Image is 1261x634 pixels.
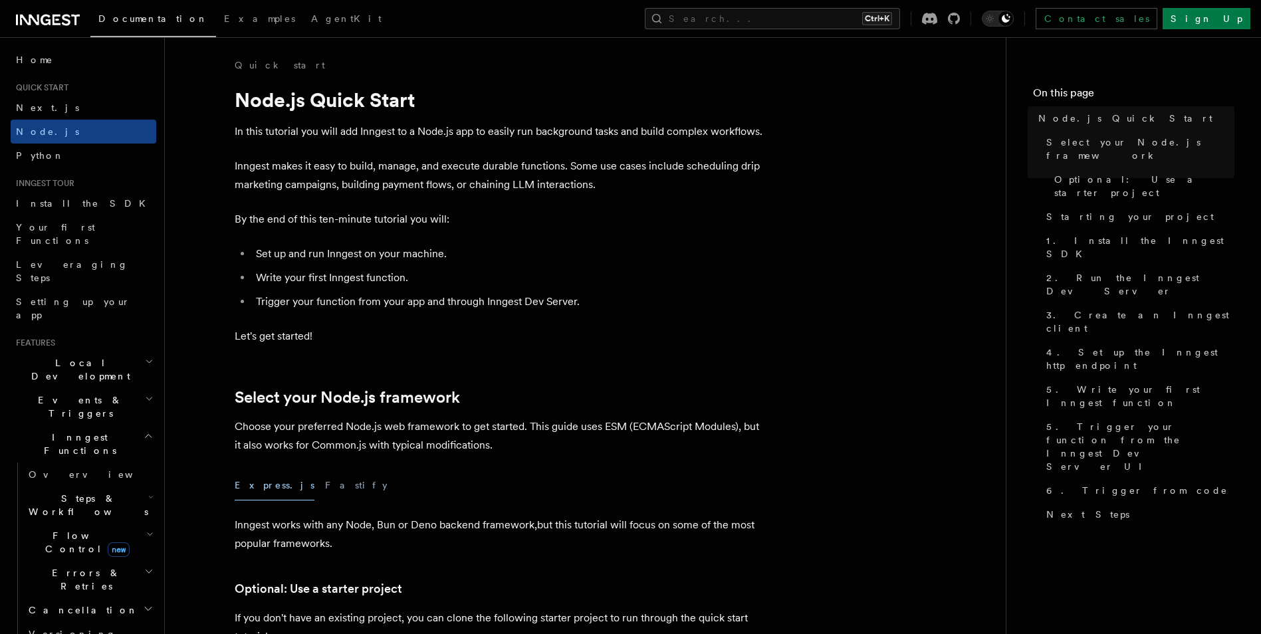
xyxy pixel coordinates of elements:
button: Errors & Retries [23,561,156,598]
button: Local Development [11,351,156,388]
span: Steps & Workflows [23,492,148,518]
a: Python [11,144,156,167]
button: Events & Triggers [11,388,156,425]
a: Setting up your app [11,290,156,327]
span: Optional: Use a starter project [1054,173,1234,199]
p: Inngest makes it easy to build, manage, and execute durable functions. Some use cases include sch... [235,157,766,194]
a: Quick start [235,58,325,72]
p: Choose your preferred Node.js web framework to get started. This guide uses ESM (ECMAScript Modul... [235,417,766,455]
a: 1. Install the Inngest SDK [1041,229,1234,266]
li: Trigger your function from your app and through Inngest Dev Server. [252,292,766,311]
span: 1. Install the Inngest SDK [1046,234,1234,261]
a: 4. Set up the Inngest http endpoint [1041,340,1234,377]
a: Node.js Quick Start [1033,106,1234,130]
span: Inngest Functions [11,431,144,457]
button: Search...Ctrl+K [645,8,900,29]
a: Select your Node.js framework [235,388,460,407]
button: Toggle dark mode [982,11,1014,27]
span: Events & Triggers [11,393,145,420]
span: 5. Trigger your function from the Inngest Dev Server UI [1046,420,1234,473]
li: Write your first Inngest function. [252,268,766,287]
span: 3. Create an Inngest client [1046,308,1234,335]
a: 5. Write your first Inngest function [1041,377,1234,415]
span: 4. Set up the Inngest http endpoint [1046,346,1234,372]
a: Overview [23,463,156,486]
button: Steps & Workflows [23,486,156,524]
a: Install the SDK [11,191,156,215]
a: AgentKit [303,4,390,36]
button: Express.js [235,471,314,500]
button: Inngest Functions [11,425,156,463]
span: Python [16,150,64,161]
span: Setting up your app [16,296,130,320]
p: Let's get started! [235,327,766,346]
a: 2. Run the Inngest Dev Server [1041,266,1234,303]
a: Your first Functions [11,215,156,253]
span: Cancellation [23,603,138,617]
span: 5. Write your first Inngest function [1046,383,1234,409]
a: Next.js [11,96,156,120]
a: Optional: Use a starter project [1049,167,1234,205]
h1: Node.js Quick Start [235,88,766,112]
span: Overview [29,469,166,480]
a: Documentation [90,4,216,37]
a: 3. Create an Inngest client [1041,303,1234,340]
span: Node.js Quick Start [1038,112,1212,125]
span: Your first Functions [16,222,95,246]
a: Next Steps [1041,502,1234,526]
a: Sign Up [1163,8,1250,29]
a: Node.js [11,120,156,144]
span: Quick start [11,82,68,93]
a: Optional: Use a starter project [235,580,402,598]
span: Local Development [11,356,145,383]
span: 2. Run the Inngest Dev Server [1046,271,1234,298]
kbd: Ctrl+K [862,12,892,25]
a: Home [11,48,156,72]
span: new [108,542,130,557]
span: Select your Node.js framework [1046,136,1234,162]
span: 6. Trigger from code [1046,484,1228,497]
span: Leveraging Steps [16,259,128,283]
span: Documentation [98,13,208,24]
span: Starting your project [1046,210,1214,223]
a: Contact sales [1036,8,1157,29]
button: Flow Controlnew [23,524,156,561]
span: AgentKit [311,13,382,24]
a: Examples [216,4,303,36]
span: Errors & Retries [23,566,144,593]
p: In this tutorial you will add Inngest to a Node.js app to easily run background tasks and build c... [235,122,766,141]
span: Node.js [16,126,79,137]
h4: On this page [1033,85,1234,106]
span: Features [11,338,55,348]
span: Home [16,53,53,66]
span: Install the SDK [16,198,154,209]
button: Cancellation [23,598,156,622]
button: Fastify [325,471,388,500]
a: Leveraging Steps [11,253,156,290]
a: Starting your project [1041,205,1234,229]
span: Inngest tour [11,178,74,189]
p: By the end of this ten-minute tutorial you will: [235,210,766,229]
a: Select your Node.js framework [1041,130,1234,167]
span: Next.js [16,102,79,113]
li: Set up and run Inngest on your machine. [252,245,766,263]
span: Flow Control [23,529,146,556]
a: 5. Trigger your function from the Inngest Dev Server UI [1041,415,1234,478]
span: Next Steps [1046,508,1129,521]
p: Inngest works with any Node, Bun or Deno backend framework,but this tutorial will focus on some o... [235,516,766,553]
span: Examples [224,13,295,24]
a: 6. Trigger from code [1041,478,1234,502]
